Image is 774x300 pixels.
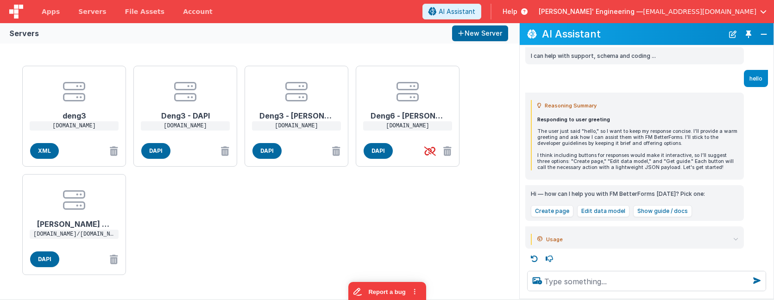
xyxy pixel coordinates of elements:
[9,28,39,39] div: Servers
[30,251,59,267] span: DAPI
[364,143,393,159] span: DAPI
[537,152,738,170] p: I think including buttons for responses would make it interactive, so I’ll suggest three options:...
[643,7,756,16] span: [EMAIL_ADDRESS][DOMAIN_NAME]
[539,7,767,16] button: [PERSON_NAME]' Engineering — [EMAIL_ADDRESS][DOMAIN_NAME]
[125,7,165,16] span: File Assets
[546,234,563,245] span: Usage
[252,143,282,159] span: DAPI
[531,51,738,61] p: I can help with support, schema and coding ...
[537,117,610,123] strong: Responding to user greeting
[531,205,573,217] button: Create page
[633,205,692,217] button: Show guide / docs
[531,189,738,199] p: Hi — how can I help you with FM BetterForms [DATE]? Pick one:
[30,121,119,131] p: [DOMAIN_NAME]
[148,103,222,121] h1: Deng3 - DAPI
[726,28,739,41] button: New Chat
[545,100,597,111] span: Reasoning Summary
[37,103,111,121] h1: deng3
[141,121,230,131] p: [DOMAIN_NAME]
[537,128,738,146] p: The user just said "hello," so I want to keep my response concise. I’ll provide a warm greeting a...
[758,28,770,41] button: Close
[141,143,170,159] span: DAPI
[371,103,445,121] h1: Deng6 - [PERSON_NAME]
[422,4,481,19] button: AI Assistant
[259,103,334,121] h1: Deng3 - [PERSON_NAME]
[78,7,106,16] span: Servers
[30,143,59,159] span: XML
[252,121,341,131] p: [DOMAIN_NAME]
[749,74,762,83] p: hello
[439,7,475,16] span: AI Assistant
[503,7,517,16] span: Help
[37,211,111,230] h1: [PERSON_NAME] Proxy
[742,28,755,41] button: Toggle Pin
[577,205,629,217] button: Edit data model
[539,7,643,16] span: [PERSON_NAME]' Engineering —
[42,7,60,16] span: Apps
[542,28,724,39] h2: AI Assistant
[537,234,738,245] summary: Usage
[30,230,119,239] p: [DOMAIN_NAME]/[DOMAIN_NAME]
[363,121,452,131] p: [DOMAIN_NAME]
[452,25,508,41] button: New Server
